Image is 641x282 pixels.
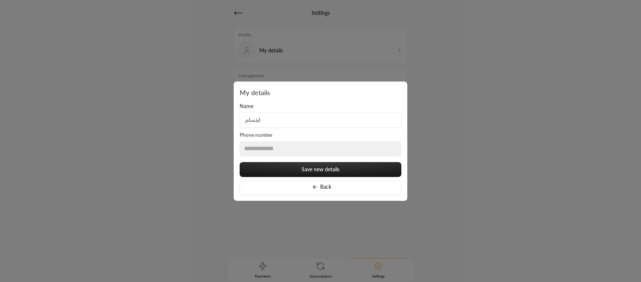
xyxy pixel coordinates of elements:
[240,87,401,98] p: My details
[240,103,253,110] label: Name
[240,180,401,195] button: Back
[240,131,273,139] label: Phone number
[240,112,401,127] input: Enter your name
[240,162,401,177] button: Save new details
